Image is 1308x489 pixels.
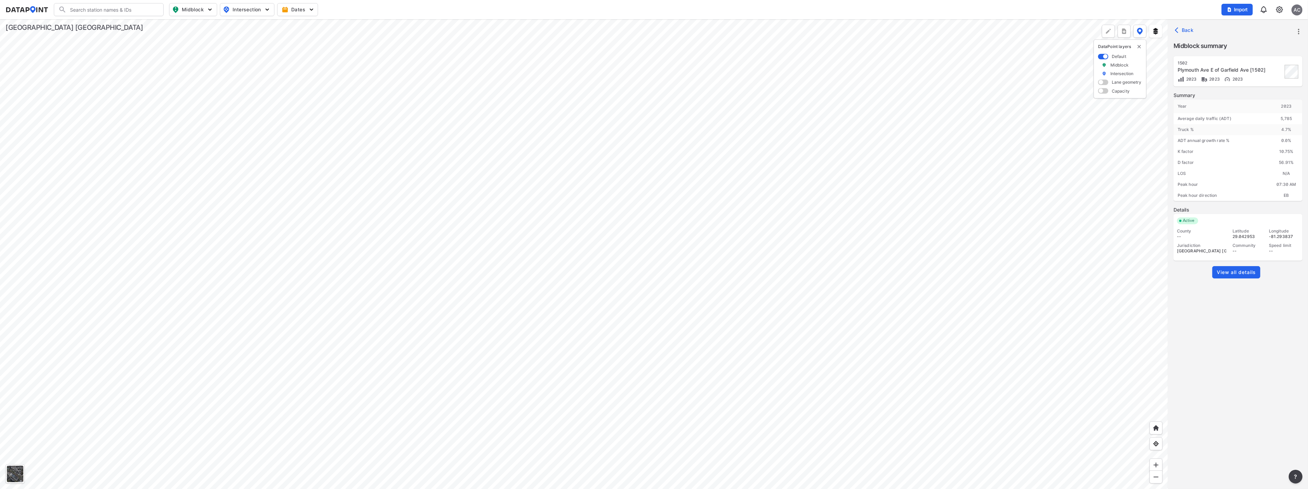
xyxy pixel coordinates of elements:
[283,6,314,13] span: Dates
[1270,190,1303,201] div: EB
[1149,25,1162,38] button: External layers
[282,6,288,13] img: calendar-gold.39a51dde.svg
[1118,25,1131,38] button: more
[1227,7,1232,12] img: file_add.62c1e8a2.svg
[1174,206,1303,213] label: Details
[223,5,270,14] span: Intersection
[1233,248,1263,254] div: --
[1226,6,1249,13] span: Import
[1292,4,1303,15] div: AC
[5,6,48,13] img: dataPointLogo.9353c09d.svg
[1270,124,1303,135] div: 4.7 %
[1201,76,1208,83] img: Vehicle class
[1136,44,1142,49] img: close-external-leyer.3061a1c7.svg
[207,6,213,13] img: 5YPKRKmlfpI5mqlR8AD95paCi+0kK1fRFDJSaMmawlwaeJcJwk9O2fotCW5ve9gAAAAASUVORK5CYII=
[1150,458,1163,472] div: Zoom in
[1293,473,1298,481] span: ?
[1150,421,1163,434] div: Home
[1270,146,1303,157] div: 10.75%
[1270,179,1303,190] div: 07:30 AM
[1269,228,1299,234] div: Longitude
[67,4,159,15] input: Search
[1112,53,1126,59] label: Default
[1177,228,1226,234] div: County
[169,3,217,16] button: Midblock
[1178,76,1185,83] img: Volume count
[1102,25,1115,38] div: Polygon tool
[1269,243,1299,248] div: Speed limit
[1178,67,1283,73] div: Plymouth Ave E of Garfield Ave [1502]
[1174,190,1270,201] div: Peak hour direction
[1224,76,1231,83] img: Vehicle speed
[1233,234,1263,239] div: 29.042953
[1217,269,1256,276] span: View all details
[1269,234,1299,239] div: -81.293837
[1269,248,1299,254] div: --
[1105,28,1112,35] img: +Dz8AAAAASUVORK5CYII=
[220,3,274,16] button: Intersection
[1098,44,1142,49] p: DataPoint layers
[1150,437,1163,450] div: View my location
[1270,157,1303,168] div: 56.91%
[1293,26,1305,37] button: more
[172,5,180,14] img: map_pin_mid.602f9df1.svg
[1177,248,1226,254] div: [GEOGRAPHIC_DATA] [GEOGRAPHIC_DATA]
[1110,62,1129,68] label: Midblock
[308,6,315,13] img: 5YPKRKmlfpI5mqlR8AD95paCi+0kK1fRFDJSaMmawlwaeJcJwk9O2fotCW5ve9gAAAAASUVORK5CYII=
[1121,28,1128,35] img: xqJnZQTG2JQi0x5lvmkeSNbbgIiQD62bqHG8IfrOzanD0FsRdYrij6fAAAAAElFTkSuQmCC
[1174,168,1270,179] div: LOS
[1233,243,1263,248] div: Community
[5,464,25,484] div: Toggle basemap
[1180,217,1198,224] span: Active
[1102,71,1107,76] img: marker_Intersection.6861001b.svg
[1152,28,1159,35] img: layers.ee07997e.svg
[1174,179,1270,190] div: Peak hour
[1153,474,1159,480] img: MAAAAAElFTkSuQmCC
[1185,76,1197,82] span: 2023
[1176,27,1194,34] span: Back
[1222,4,1253,15] button: Import
[1133,25,1146,38] button: DataPoint layers
[1177,234,1226,239] div: --
[1208,76,1220,82] span: 2023
[1275,5,1284,14] img: cids17cp3yIFEOpj3V8A9qJSH103uA521RftCD4eeui4ksIb+krbm5XvIjxD52OS6NWLn9gAAAAAElFTkSuQmCC
[1174,113,1270,124] div: Average daily traffic (ADT)
[1137,28,1143,35] img: data-point-layers.37681fc9.svg
[277,3,318,16] button: Dates
[1150,470,1163,484] div: Zoom out
[1174,135,1270,146] div: ADT annual growth rate %
[1102,62,1107,68] img: marker_Midblock.5ba75e30.svg
[1153,440,1159,447] img: zeq5HYn9AnE9l6UmnFLPAAAAAElFTkSuQmCC
[1174,124,1270,135] div: Truck %
[1177,243,1226,248] div: Jurisdiction
[1110,71,1134,76] label: Intersection
[1112,88,1130,94] label: Capacity
[1153,462,1159,468] img: ZvzfEJKXnyWIrJytrsY285QMwk63cM6Drc+sIAAAAASUVORK5CYII=
[1174,99,1270,113] div: Year
[222,5,231,14] img: map_pin_int.54838e6b.svg
[5,23,143,32] div: [GEOGRAPHIC_DATA] [GEOGRAPHIC_DATA]
[1174,41,1303,51] label: Midblock summary
[1270,168,1303,179] div: N/A
[1174,146,1270,157] div: K factor
[172,5,213,14] span: Midblock
[1270,135,1303,146] div: 0.0 %
[1136,44,1142,49] button: delete
[1112,79,1141,85] label: Lane geometry
[1289,470,1303,484] button: more
[264,6,271,13] img: 5YPKRKmlfpI5mqlR8AD95paCi+0kK1fRFDJSaMmawlwaeJcJwk9O2fotCW5ve9gAAAAASUVORK5CYII=
[1174,157,1270,168] div: D factor
[1231,76,1243,82] span: 2023
[1174,25,1197,36] button: Back
[1222,4,1256,15] a: Import
[1178,60,1283,66] div: 1502
[1153,425,1159,431] img: +XpAUvaXAN7GudzAAAAAElFTkSuQmCC
[1174,92,1303,99] label: Summary
[1233,228,1263,234] div: Latitude
[1270,99,1303,113] div: 2023
[1260,5,1268,14] img: 8A77J+mXikMhHQAAAAASUVORK5CYII=
[1270,113,1303,124] div: 5,785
